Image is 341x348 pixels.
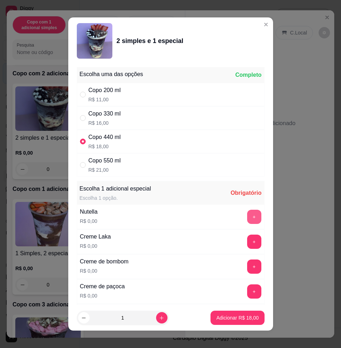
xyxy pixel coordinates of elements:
p: R$ 0,00 [80,218,98,225]
div: Creme de bombom [80,257,129,266]
button: add [247,235,261,249]
div: Escolha 1 adicional especial [80,184,151,193]
button: add [247,259,261,274]
p: R$ 0,00 [80,267,129,274]
p: R$ 21,00 [89,166,121,173]
button: increase-product-quantity [156,312,167,323]
p: R$ 18,00 [89,143,121,150]
div: Creme Laka [80,232,111,241]
div: Copo 550 ml [89,156,121,165]
div: Escolha uma das opções [80,70,143,79]
div: Copo 440 ml [89,133,121,141]
button: add [247,210,261,224]
img: product-image [77,23,112,59]
div: Copo 200 ml [89,86,121,95]
p: R$ 0,00 [80,242,111,250]
button: add [247,284,261,299]
button: Close [260,19,272,30]
p: R$ 0,00 [80,292,125,299]
button: decrease-product-quantity [78,312,90,323]
p: Adicionar R$ 18,00 [216,314,259,321]
button: Adicionar R$ 18,00 [211,311,264,325]
div: Nutella [80,208,98,216]
p: R$ 11,00 [89,96,121,103]
div: 2 simples e 1 especial [117,36,183,46]
p: R$ 16,00 [89,119,121,127]
div: Completo [235,71,262,79]
div: Copo 330 ml [89,109,121,118]
div: Obrigatório [230,189,261,197]
div: Creme de paçoca [80,282,125,291]
div: Escolha 1 opção. [80,194,151,202]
